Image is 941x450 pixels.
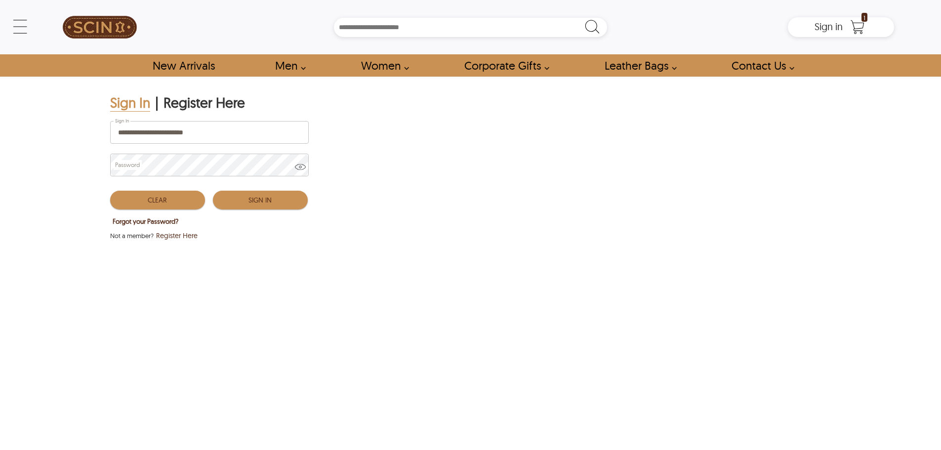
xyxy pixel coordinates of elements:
a: Shop Leather Corporate Gifts [453,54,555,77]
span: 1 [861,13,867,22]
div: | [155,94,159,112]
a: Shopping Cart [848,20,867,35]
span: Not a member? [110,231,154,241]
span: Sign in [815,20,843,33]
div: Sign In [110,94,150,112]
button: Sign In [213,191,308,209]
a: shop men's leather jackets [264,54,311,77]
div: Register Here [164,94,245,112]
a: Shop Leather Bags [593,54,682,77]
span: Register Here [156,231,198,241]
a: Shop Women Leather Jackets [350,54,414,77]
button: Forgot your Password? [110,215,181,228]
a: SCIN [47,5,153,49]
a: Sign in [815,24,843,32]
img: SCIN [63,5,137,49]
a: Shop New Arrivals [141,54,226,77]
a: contact-us [720,54,800,77]
button: Clear [110,191,205,209]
